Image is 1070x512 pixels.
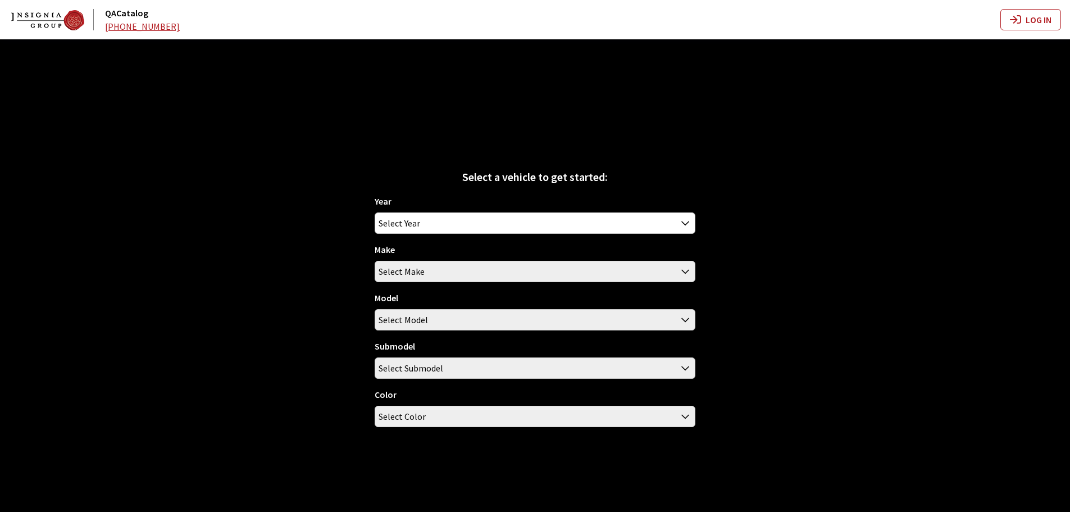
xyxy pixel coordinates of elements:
[375,309,695,330] span: Select Model
[379,358,443,378] span: Select Submodel
[105,7,148,19] a: QACatalog
[375,194,391,208] label: Year
[375,406,695,427] span: Select Color
[105,21,180,32] a: [PHONE_NUMBER]
[375,358,695,378] span: Select Submodel
[375,243,395,256] label: Make
[379,261,425,282] span: Select Make
[375,406,695,427] span: Select Color
[379,406,426,427] span: Select Color
[375,261,695,282] span: Select Make
[375,261,695,282] span: Select Make
[375,212,695,234] span: Select Year
[375,388,397,401] label: Color
[375,357,695,379] span: Select Submodel
[1000,9,1061,30] button: Log In
[375,213,695,233] span: Select Year
[375,339,415,353] label: Submodel
[379,310,428,330] span: Select Model
[11,9,103,30] a: QACatalog logo
[375,169,695,185] div: Select a vehicle to get started:
[375,291,398,305] label: Model
[375,310,695,330] span: Select Model
[11,10,84,30] img: Dashboard
[379,213,420,233] span: Select Year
